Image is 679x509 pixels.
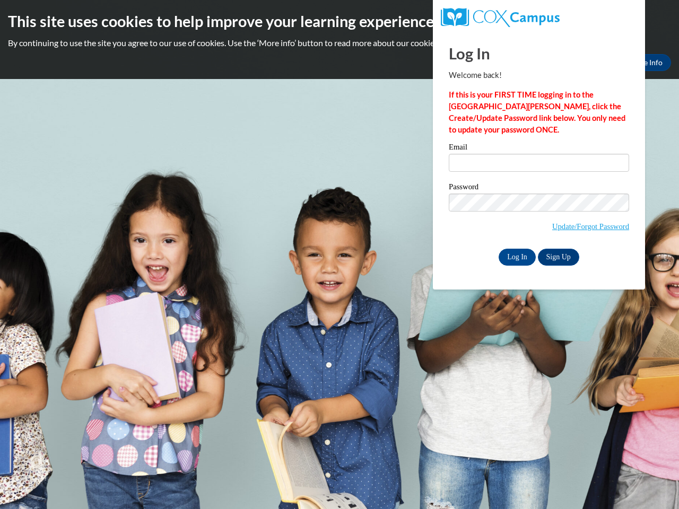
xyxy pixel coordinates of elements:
strong: If this is your FIRST TIME logging in to the [GEOGRAPHIC_DATA][PERSON_NAME], click the Create/Upd... [449,90,625,134]
input: Log In [499,249,536,266]
a: Sign Up [538,249,579,266]
h2: This site uses cookies to help improve your learning experience. [8,11,671,32]
h1: Log In [449,42,629,64]
a: More Info [621,54,671,71]
img: COX Campus [441,8,560,27]
p: By continuing to use the site you agree to our use of cookies. Use the ‘More info’ button to read... [8,37,671,49]
a: Update/Forgot Password [552,222,629,231]
label: Password [449,183,629,194]
p: Welcome back! [449,69,629,81]
label: Email [449,143,629,154]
